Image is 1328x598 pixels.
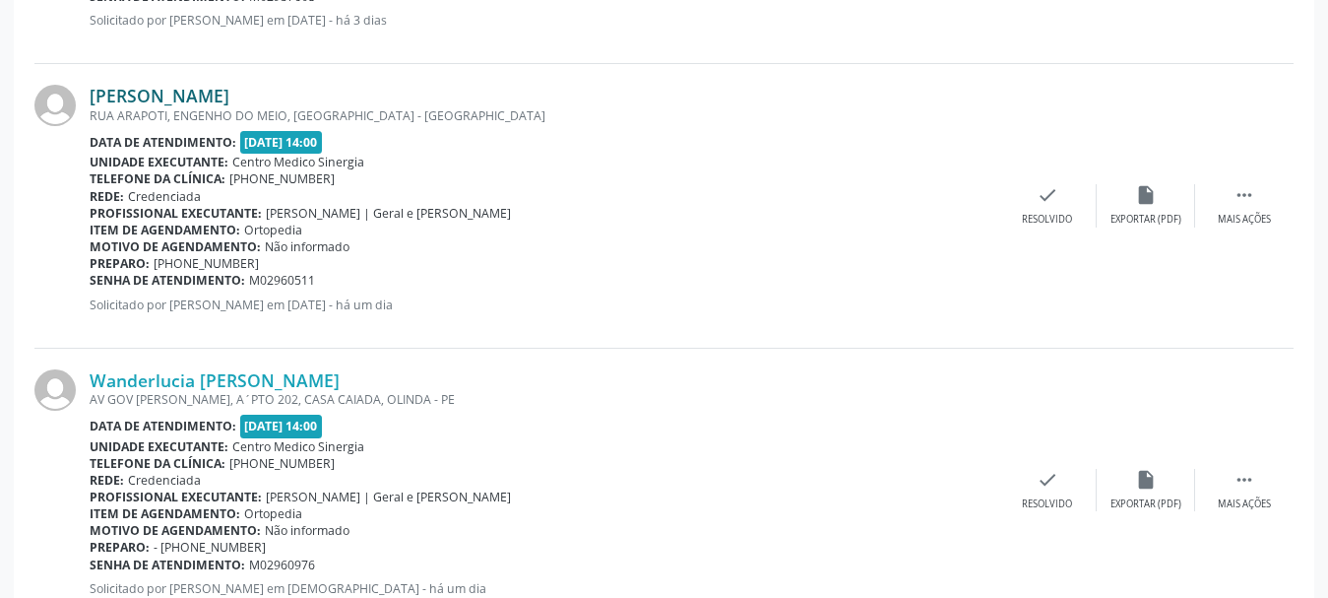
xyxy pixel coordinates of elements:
b: Unidade executante: [90,154,228,170]
div: AV GOV [PERSON_NAME], A´PTO 202, CASA CAIADA, OLINDA - PE [90,391,998,408]
p: Solicitado por [PERSON_NAME] em [DEMOGRAPHIC_DATA] - há um dia [90,580,998,597]
b: Senha de atendimento: [90,272,245,289]
div: Mais ações [1218,498,1271,511]
b: Senha de atendimento: [90,557,245,573]
span: [DATE] 14:00 [240,415,323,437]
img: img [34,369,76,411]
div: RUA ARAPOTI, ENGENHO DO MEIO, [GEOGRAPHIC_DATA] - [GEOGRAPHIC_DATA] [90,107,998,124]
div: Exportar (PDF) [1110,498,1181,511]
b: Preparo: [90,255,150,272]
b: Rede: [90,188,124,205]
b: Telefone da clínica: [90,455,225,472]
div: Resolvido [1022,213,1072,227]
b: Motivo de agendamento: [90,238,261,255]
i: insert_drive_file [1135,469,1157,491]
p: Solicitado por [PERSON_NAME] em [DATE] - há 3 dias [90,12,998,29]
span: Credenciada [128,188,201,205]
span: [DATE] 14:00 [240,131,323,154]
b: Data de atendimento: [90,418,236,434]
span: Não informado [265,522,349,539]
b: Item de agendamento: [90,222,240,238]
span: M02960511 [249,272,315,289]
b: Item de agendamento: [90,505,240,522]
b: Profissional executante: [90,205,262,222]
span: [PERSON_NAME] | Geral e [PERSON_NAME] [266,205,511,222]
b: Unidade executante: [90,438,228,455]
span: Não informado [265,238,349,255]
a: Wanderlucia [PERSON_NAME] [90,369,340,391]
i: insert_drive_file [1135,184,1157,206]
img: img [34,85,76,126]
b: Motivo de agendamento: [90,522,261,539]
span: Centro Medico Sinergia [232,438,364,455]
i:  [1233,469,1255,491]
p: Solicitado por [PERSON_NAME] em [DATE] - há um dia [90,297,998,313]
span: Ortopedia [244,222,302,238]
span: Ortopedia [244,505,302,522]
b: Profissional executante: [90,489,262,505]
span: [PHONE_NUMBER] [154,255,259,272]
div: Resolvido [1022,498,1072,511]
div: Exportar (PDF) [1110,213,1181,227]
div: Mais ações [1218,213,1271,227]
span: - [PHONE_NUMBER] [154,539,266,556]
span: [PHONE_NUMBER] [229,455,335,472]
span: [PERSON_NAME] | Geral e [PERSON_NAME] [266,489,511,505]
b: Data de atendimento: [90,134,236,151]
a: [PERSON_NAME] [90,85,229,106]
i:  [1233,184,1255,206]
span: [PHONE_NUMBER] [229,170,335,187]
i: check [1037,469,1058,491]
span: Credenciada [128,472,201,489]
b: Rede: [90,472,124,489]
b: Telefone da clínica: [90,170,225,187]
b: Preparo: [90,539,150,556]
span: M02960976 [249,557,315,573]
i: check [1037,184,1058,206]
span: Centro Medico Sinergia [232,154,364,170]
